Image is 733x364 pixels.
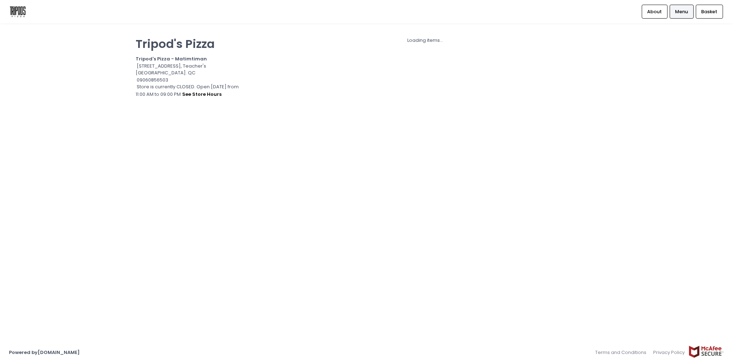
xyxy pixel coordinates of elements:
span: Basket [701,8,717,15]
a: Terms and Conditions [595,345,650,359]
img: mcafee-secure [688,345,724,358]
img: logo [9,5,26,18]
button: see store hours [182,90,222,98]
span: Menu [675,8,688,15]
a: Menu [670,5,694,18]
p: Tripod's Pizza [136,37,244,51]
div: 09060856503 [136,77,244,84]
div: Store is currently CLOSED. Open [DATE] from 11:00 AM to 09:00 PM [136,83,244,98]
span: About [647,8,662,15]
div: Loading items... [253,37,597,44]
div: [STREET_ADDRESS], Teacher's [GEOGRAPHIC_DATA]. QC [136,63,244,77]
a: Privacy Policy [650,345,689,359]
a: Powered by[DOMAIN_NAME] [9,349,80,356]
a: About [642,5,668,18]
b: Tripod's Pizza - Matimtiman [136,55,207,62]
